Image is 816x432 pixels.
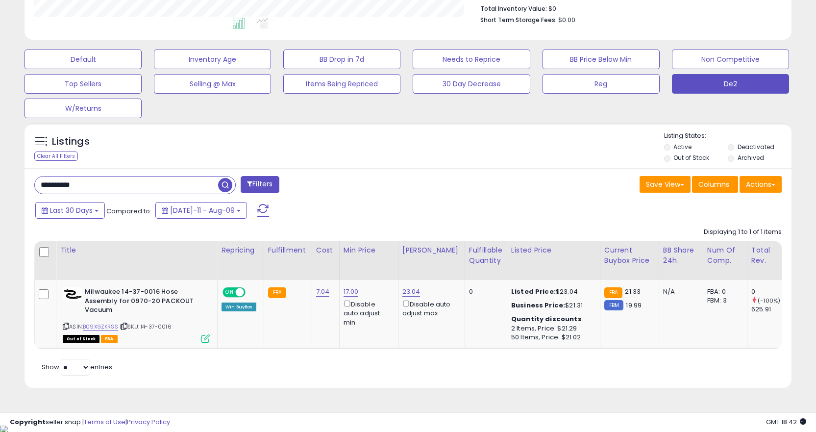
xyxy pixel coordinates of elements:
[50,205,93,215] span: Last 30 Days
[10,418,170,427] div: seller snap | |
[626,301,642,310] span: 19.99
[35,202,105,219] button: Last 30 Days
[738,143,774,151] label: Deactivated
[84,417,125,427] a: Terms of Use
[511,314,582,324] b: Quantity discounts
[673,143,692,151] label: Active
[283,50,400,69] button: BB Drop in 7d
[511,287,556,296] b: Listed Price:
[480,4,547,13] b: Total Inventory Value:
[222,245,260,255] div: Repricing
[766,417,806,427] span: 2025-09-9 18:42 GMT
[692,176,738,193] button: Columns
[42,362,112,372] span: Show: entries
[604,300,623,310] small: FBM
[402,287,420,297] a: 23.04
[344,287,359,297] a: 17.00
[543,50,660,69] button: BB Price Below Min
[673,153,709,162] label: Out of Stock
[558,15,575,25] span: $0.00
[698,179,729,189] span: Columns
[480,16,557,24] b: Short Term Storage Fees:
[511,287,593,296] div: $23.04
[10,417,46,427] strong: Copyright
[25,99,142,118] button: W/Returns
[511,315,593,324] div: :
[402,299,457,318] div: Disable auto adjust max
[222,303,256,311] div: Win BuyBox
[740,176,782,193] button: Actions
[663,287,695,296] div: N/A
[413,50,530,69] button: Needs to Reprice
[63,335,99,343] span: All listings that are currently out of stock and unavailable for purchase on Amazon
[751,245,787,266] div: Total Rev.
[316,245,335,255] div: Cost
[223,288,236,297] span: ON
[511,245,596,255] div: Listed Price
[60,245,213,255] div: Title
[127,417,170,427] a: Privacy Policy
[244,288,260,297] span: OFF
[268,287,286,298] small: FBA
[640,176,691,193] button: Save View
[63,287,210,342] div: ASIN:
[402,245,461,255] div: [PERSON_NAME]
[25,74,142,94] button: Top Sellers
[170,205,235,215] span: [DATE]-11 - Aug-09
[52,135,90,149] h5: Listings
[672,50,789,69] button: Non Competitive
[511,333,593,342] div: 50 Items, Price: $21.02
[604,287,622,298] small: FBA
[120,323,172,330] span: | SKU: 14-37-0016
[106,206,151,216] span: Compared to:
[154,50,271,69] button: Inventory Age
[25,50,142,69] button: Default
[663,245,699,266] div: BB Share 24h.
[283,74,400,94] button: Items Being Repriced
[413,74,530,94] button: 30 Day Decrease
[604,245,655,266] div: Current Buybox Price
[751,305,791,314] div: 625.91
[625,287,641,296] span: 21.33
[707,296,740,305] div: FBM: 3
[480,2,774,14] li: $0
[63,287,82,301] img: 31ZfQEYNC4L._SL40_.jpg
[543,74,660,94] button: Reg
[34,152,78,161] div: Clear All Filters
[344,299,391,327] div: Disable auto adjust min
[85,287,204,317] b: Milwaukee 14-37-0016 Hose Assembly for 0970-20 PACKOUT Vacuum
[704,228,782,237] div: Displaying 1 to 1 of 1 items
[268,245,308,255] div: Fulfillment
[316,287,330,297] a: 7.04
[511,324,593,333] div: 2 Items, Price: $21.29
[154,74,271,94] button: Selling @ Max
[707,287,740,296] div: FBA: 0
[664,131,791,141] p: Listing States:
[344,245,394,255] div: Min Price
[469,245,503,266] div: Fulfillable Quantity
[83,323,118,331] a: B09X9ZKRSS
[469,287,499,296] div: 0
[672,74,789,94] button: De2
[511,301,593,310] div: $21.31
[155,202,247,219] button: [DATE]-11 - Aug-09
[511,301,565,310] b: Business Price:
[758,297,780,305] small: (-100%)
[707,245,743,266] div: Num of Comp.
[101,335,118,343] span: FBA
[241,176,279,193] button: Filters
[738,153,764,162] label: Archived
[751,287,791,296] div: 0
